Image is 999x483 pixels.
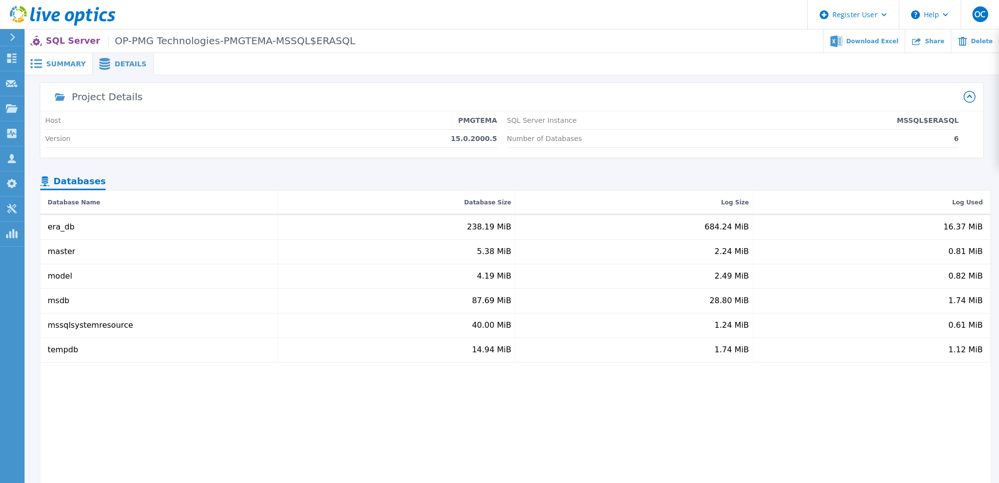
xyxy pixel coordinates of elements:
[472,321,511,330] div: 40.00 MiB
[714,247,749,256] div: 2.24 MiB
[45,116,61,124] p: Host
[974,10,985,18] span: OC
[45,135,70,142] p: Version
[451,135,497,142] p: 15.0.2000.5
[705,223,749,231] div: 684.24 MiB
[954,135,959,142] p: 6
[897,116,959,124] p: MSSQL$ERASQL
[464,197,512,208] div: Database Size
[72,92,143,102] div: Project Details
[971,38,993,44] span: Delete
[46,35,355,47] p: SQL Server
[714,272,749,281] div: 2.49 MiB
[48,321,133,330] div: mssqlsystemresource
[948,247,983,256] div: 0.81 MiB
[40,173,106,191] div: Databases
[948,296,983,305] div: 1.74 MiB
[477,247,512,256] div: 5.38 MiB
[472,345,511,354] div: 14.94 MiB
[108,35,355,47] span: OP-PMG Technologies-PMGTEMA-MSSQL$ERASQL
[507,116,577,124] p: SQL Server Instance
[507,135,582,142] p: Number of Databases
[48,272,72,281] div: model
[948,321,983,330] div: 0.61 MiB
[846,38,898,44] span: Download Excel
[948,345,983,354] div: 1.12 MiB
[714,321,749,330] div: 1.24 MiB
[472,296,511,305] div: 87.69 MiB
[114,60,146,67] span: Details
[925,38,944,44] span: Share
[714,345,749,354] div: 1.74 MiB
[48,223,75,231] div: era_db
[948,272,983,281] div: 0.82 MiB
[721,197,749,208] div: Log Size
[477,272,512,281] div: 4.19 MiB
[48,345,78,354] div: tempdb
[952,197,983,208] div: Log Used
[943,223,983,231] div: 16.37 MiB
[710,296,749,305] div: 28.80 MiB
[458,116,497,124] p: PMGTEMA
[46,60,86,67] span: Summary
[48,197,100,208] div: Database Name
[48,247,75,256] div: master
[467,223,511,231] div: 238.19 MiB
[48,296,69,305] div: msdb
